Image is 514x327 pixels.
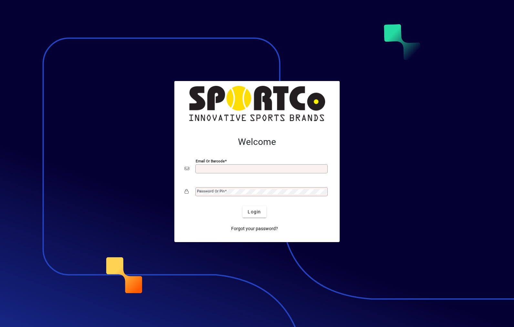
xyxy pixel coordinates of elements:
h2: Welcome [185,137,329,148]
a: Forgot your password? [229,223,281,234]
span: Login [248,209,261,215]
mat-label: Password or Pin [197,189,225,193]
span: Forgot your password? [231,225,278,232]
button: Login [242,206,266,218]
mat-label: Email or Barcode [196,159,225,163]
